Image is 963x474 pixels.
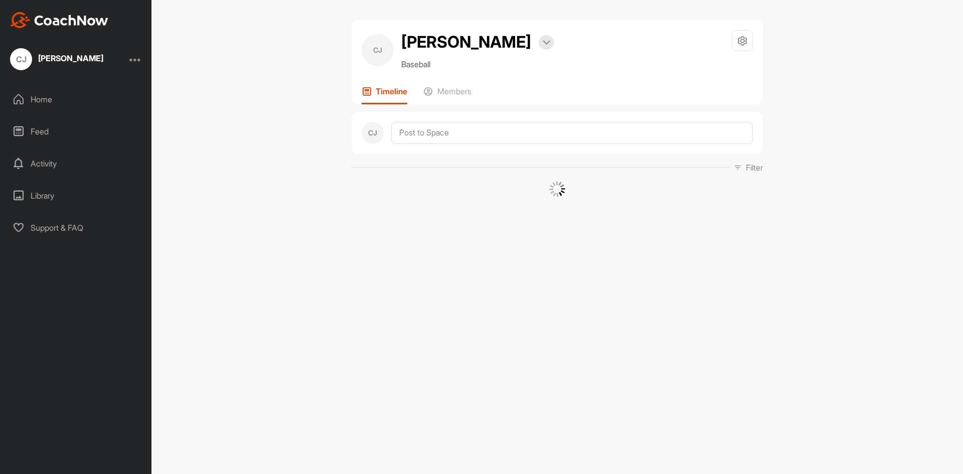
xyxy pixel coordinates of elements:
[401,30,531,54] h2: [PERSON_NAME]
[6,215,147,240] div: Support & FAQ
[6,151,147,176] div: Activity
[10,48,32,70] div: CJ
[543,40,550,45] img: arrow-down
[549,181,565,197] img: G6gVgL6ErOh57ABN0eRmCEwV0I4iEi4d8EwaPGI0tHgoAbU4EAHFLEQAh+QQFCgALACwIAA4AGAASAAAEbHDJSesaOCdk+8xg...
[362,34,394,66] div: CJ
[10,12,108,28] img: CoachNow
[376,86,407,96] p: Timeline
[401,58,554,70] p: Baseball
[6,119,147,144] div: Feed
[38,54,103,62] div: [PERSON_NAME]
[6,183,147,208] div: Library
[362,122,384,144] div: CJ
[746,162,763,174] p: Filter
[437,86,471,96] p: Members
[6,87,147,112] div: Home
